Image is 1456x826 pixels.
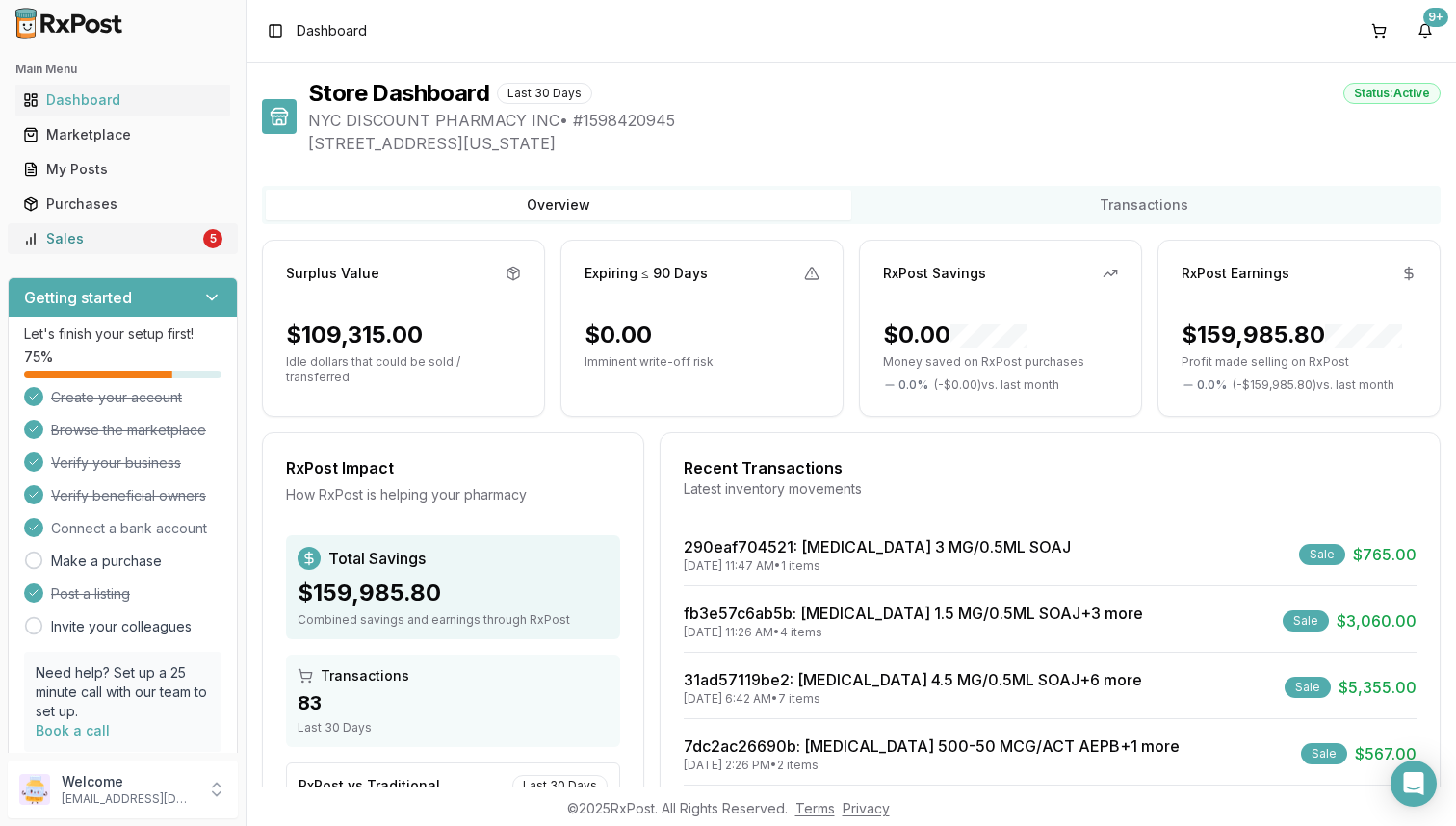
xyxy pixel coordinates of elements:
h3: Getting started [24,286,132,309]
a: 31ad57119be2: [MEDICAL_DATA] 4.5 MG/0.5ML SOAJ+6 more [684,670,1142,689]
span: NYC DISCOUNT PHARMACY INC • # 1598420945 [308,109,1441,132]
h2: Main Menu [15,62,230,77]
div: Sale [1285,677,1331,698]
p: Money saved on RxPost purchases [883,354,1118,370]
button: Marketplace [8,119,238,150]
span: 75 % [24,348,53,367]
span: $765.00 [1353,543,1417,566]
div: Surplus Value [286,264,379,283]
div: $0.00 [883,320,1027,350]
p: [EMAIL_ADDRESS][DOMAIN_NAME] [62,791,195,807]
div: Sale [1299,544,1345,565]
div: $159,985.80 [1182,320,1402,350]
a: Sales5 [15,221,230,256]
div: Open Intercom Messenger [1391,761,1437,807]
div: Recent Transactions [684,456,1417,479]
div: RxPost Impact [286,456,620,479]
div: Sale [1301,743,1347,764]
div: Dashboard [23,90,222,110]
div: Sale [1283,610,1329,632]
div: How RxPost is helping your pharmacy [286,485,620,504]
div: Combined savings and earnings through RxPost [298,612,609,628]
span: $567.00 [1355,742,1417,765]
span: 0.0 % [898,377,928,393]
span: Browse the marketplace [51,421,206,440]
a: Purchases [15,187,230,221]
span: 0.0 % [1197,377,1227,393]
a: fb3e57c6ab5b: [MEDICAL_DATA] 1.5 MG/0.5ML SOAJ+3 more [684,604,1143,623]
div: RxPost vs Traditional [299,776,440,795]
a: Marketplace [15,117,230,152]
p: Welcome [62,772,195,791]
div: 5 [203,229,222,248]
div: [DATE] 11:26 AM • 4 items [684,625,1143,640]
div: RxPost Savings [883,264,986,283]
span: [STREET_ADDRESS][US_STATE] [308,132,1441,155]
div: [DATE] 11:47 AM • 1 items [684,558,1071,574]
div: Marketplace [23,125,222,144]
span: Total Savings [328,547,426,570]
span: Transactions [321,666,409,685]
a: Book a call [36,722,110,738]
div: Sales [23,229,199,248]
button: Transactions [851,190,1437,220]
span: ( - $159,985.80 ) vs. last month [1233,377,1394,393]
div: $0.00 [585,320,652,350]
div: Last 30 Days [298,720,609,736]
button: Purchases [8,189,238,219]
nav: breadcrumb [297,21,367,40]
div: [DATE] 2:26 PM • 2 items [684,758,1180,773]
div: Status: Active [1343,83,1441,104]
div: My Posts [23,160,222,179]
div: RxPost Earnings [1182,264,1289,283]
a: 7dc2ac26690b: [MEDICAL_DATA] 500-50 MCG/ACT AEPB+1 more [684,736,1180,756]
a: Invite your colleagues [51,617,192,636]
div: Expiring ≤ 90 Days [585,264,708,283]
p: Profit made selling on RxPost [1182,354,1417,370]
span: Dashboard [297,21,367,40]
div: $109,315.00 [286,320,423,350]
span: Verify beneficial owners [51,486,206,505]
img: User avatar [19,774,50,805]
button: My Posts [8,154,238,185]
p: Imminent write-off risk [585,354,819,370]
span: Connect a bank account [51,519,207,538]
a: My Posts [15,152,230,187]
a: 290eaf704521: [MEDICAL_DATA] 3 MG/0.5ML SOAJ [684,537,1071,556]
a: Make a purchase [51,552,162,571]
span: Verify your business [51,453,181,473]
a: Dashboard [15,83,230,117]
p: Need help? Set up a 25 minute call with our team to set up. [36,663,210,721]
img: RxPost Logo [8,8,131,39]
span: ( - $0.00 ) vs. last month [934,377,1059,393]
button: Dashboard [8,85,238,116]
div: 9+ [1423,8,1448,27]
a: Terms [795,800,835,816]
p: Idle dollars that could be sold / transferred [286,354,521,385]
button: 9+ [1410,15,1441,46]
button: Overview [266,190,851,220]
div: [DATE] 6:42 AM • 7 items [684,691,1142,707]
div: 83 [298,689,609,716]
p: Let's finish your setup first! [24,324,221,344]
a: Privacy [843,800,890,816]
span: Create your account [51,388,182,407]
div: Purchases [23,194,222,214]
div: Last 30 Days [497,83,592,104]
button: Sales5 [8,223,238,254]
span: $5,355.00 [1339,676,1417,699]
div: Latest inventory movements [684,479,1417,499]
div: $159,985.80 [298,578,609,608]
div: Last 30 Days [512,775,608,796]
span: $3,060.00 [1337,609,1417,632]
span: Post a listing [51,584,130,604]
h1: Store Dashboard [308,78,489,109]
